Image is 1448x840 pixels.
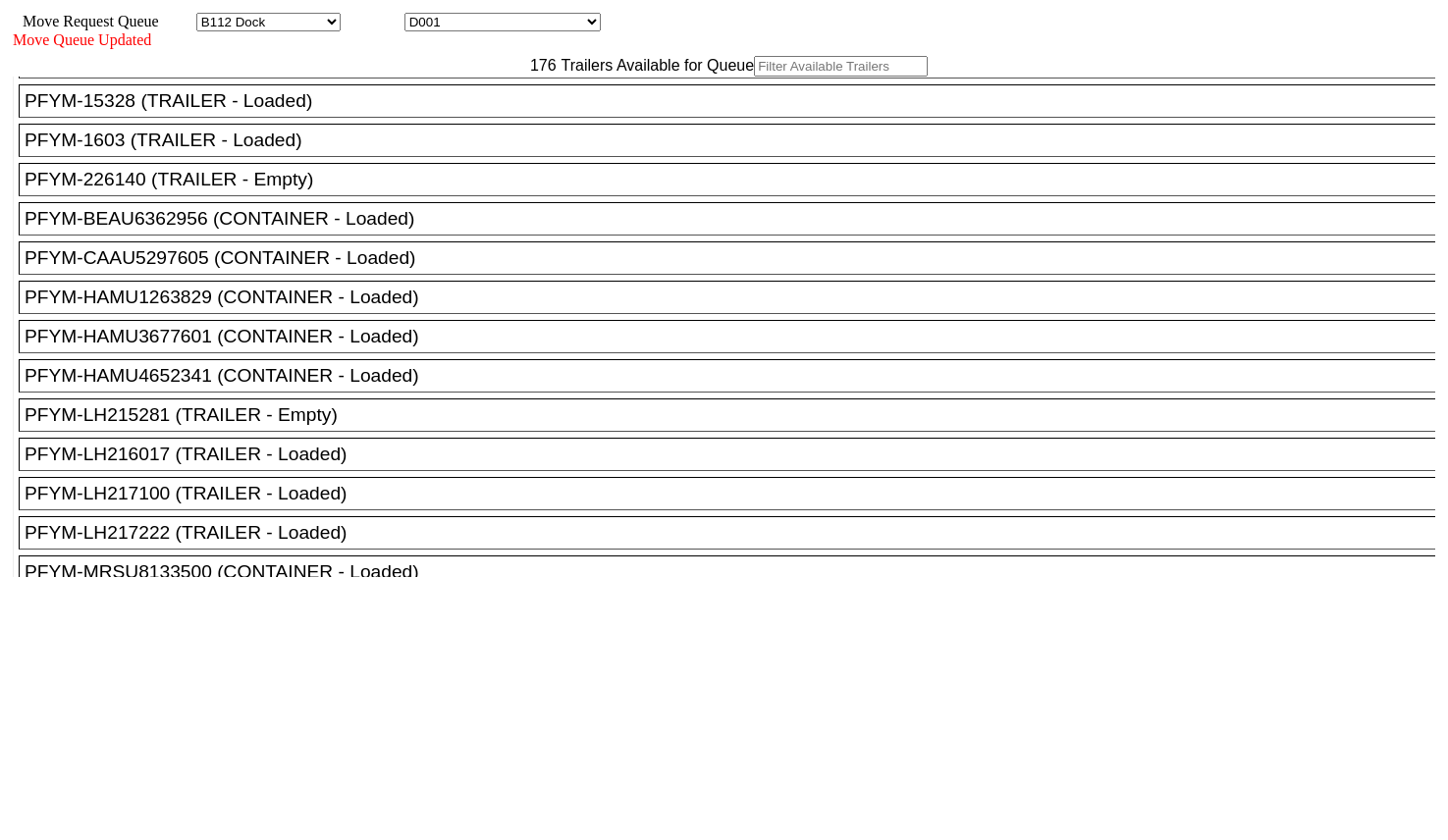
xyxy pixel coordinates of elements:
[25,130,1447,151] div: PFYM-1603 (TRAILER - Loaded)
[25,90,1447,112] div: PFYM-15328 (TRAILER - Loaded)
[162,13,192,29] span: Area
[25,326,1447,347] div: PFYM-HAMU3677601 (CONTAINER - Loaded)
[13,13,159,29] span: Move Request Queue
[25,561,1447,583] div: PFYM-MRSU8133500 (CONTAINER - Loaded)
[25,287,1447,308] div: PFYM-HAMU1263829 (CONTAINER - Loaded)
[25,444,1447,465] div: PFYM-LH216017 (TRAILER - Loaded)
[25,483,1447,504] div: PFYM-LH217100 (TRAILER - Loaded)
[345,13,401,29] span: Location
[520,57,557,74] span: 176
[25,404,1447,426] div: PFYM-LH215281 (TRAILER - Empty)
[754,56,928,77] input: Filter Available Trailers
[13,31,151,48] span: Move Queue Updated
[25,169,1447,190] div: PFYM-226140 (TRAILER - Empty)
[557,57,755,74] span: Trailers Available for Queue
[25,208,1447,230] div: PFYM-BEAU6362956 (CONTAINER - Loaded)
[25,247,1447,269] div: PFYM-CAAU5297605 (CONTAINER - Loaded)
[25,522,1447,544] div: PFYM-LH217222 (TRAILER - Loaded)
[25,365,1447,387] div: PFYM-HAMU4652341 (CONTAINER - Loaded)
